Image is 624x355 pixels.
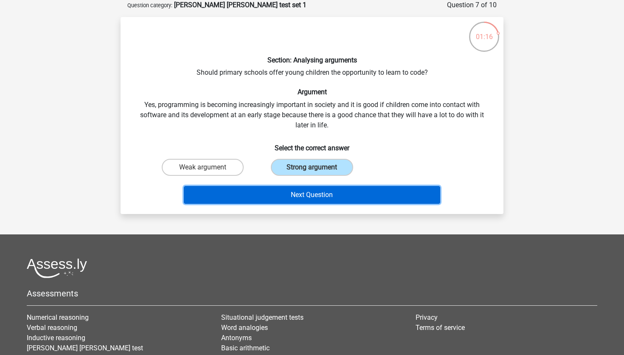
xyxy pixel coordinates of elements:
[221,334,252,342] a: Antonyms
[134,88,490,96] h6: Argument
[134,56,490,64] h6: Section: Analysing arguments
[468,21,500,42] div: 01:16
[127,2,172,8] small: Question category:
[27,334,85,342] a: Inductive reasoning
[27,324,77,332] a: Verbal reasoning
[27,258,87,278] img: Assessly logo
[27,313,89,321] a: Numerical reasoning
[271,159,353,176] label: Strong argument
[27,344,143,352] a: [PERSON_NAME] [PERSON_NAME] test
[27,288,597,299] h5: Assessments
[221,324,268,332] a: Word analogies
[416,313,438,321] a: Privacy
[221,313,304,321] a: Situational judgement tests
[174,1,306,9] strong: [PERSON_NAME] [PERSON_NAME] test set 1
[162,159,244,176] label: Weak argument
[416,324,465,332] a: Terms of service
[221,344,270,352] a: Basic arithmetic
[124,24,500,207] div: Should primary schools offer young children the opportunity to learn to code? Yes, programming is...
[184,186,441,204] button: Next Question
[134,137,490,152] h6: Select the correct answer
